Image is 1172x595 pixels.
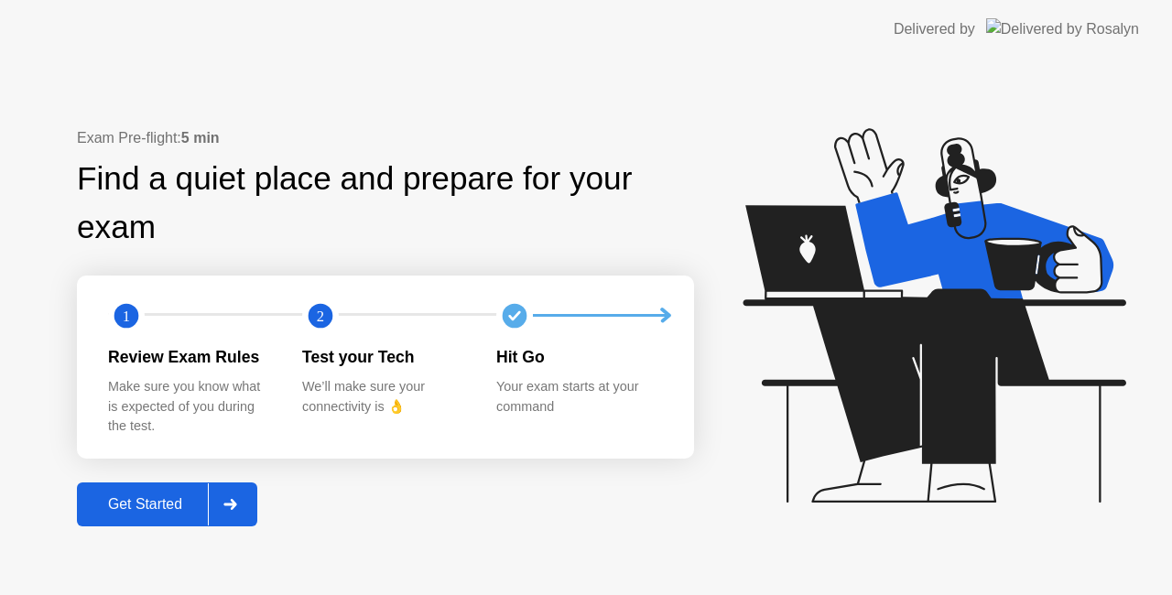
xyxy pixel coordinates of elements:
div: Review Exam Rules [108,345,273,369]
div: We’ll make sure your connectivity is 👌 [302,377,467,416]
button: Get Started [77,482,257,526]
div: Test your Tech [302,345,467,369]
text: 1 [123,307,130,324]
div: Hit Go [496,345,661,369]
div: Find a quiet place and prepare for your exam [77,155,694,252]
div: Your exam starts at your command [496,377,661,416]
div: Exam Pre-flight: [77,127,694,149]
div: Make sure you know what is expected of you during the test. [108,377,273,437]
div: Delivered by [894,18,975,40]
div: Get Started [82,496,208,513]
text: 2 [317,307,324,324]
img: Delivered by Rosalyn [986,18,1139,39]
b: 5 min [181,130,220,146]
